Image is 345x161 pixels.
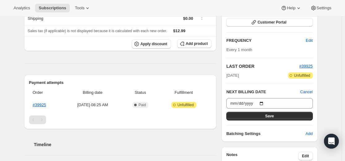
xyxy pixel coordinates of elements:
span: [DATE] · 08:25 AM [64,102,121,108]
span: Billing date [64,89,121,96]
h3: Notes [226,152,298,160]
span: Every 1 month [226,47,252,52]
span: Sales tax (if applicable) is not displayed because it is calculated with each new order. [28,29,167,33]
button: Save [226,112,313,120]
span: Save [265,114,274,119]
button: Tools [71,4,94,12]
h2: FREQUENCY [226,37,306,44]
a: #39925 [299,64,313,68]
span: Unfulfilled [294,73,310,78]
button: Edit [298,152,313,160]
div: Open Intercom Messenger [324,134,339,149]
th: Shipping [24,11,107,25]
button: Cancel [300,89,313,95]
button: Apply discount [132,39,171,49]
a: #39925 [33,102,46,107]
span: Add product [186,41,208,46]
button: #39925 [299,63,313,69]
button: Add [302,129,316,139]
span: Edit [306,37,313,44]
nav: Pagination [29,115,212,124]
span: $12.99 [173,28,185,33]
button: Shipping actions [197,14,207,21]
span: Fulfillment [160,89,208,96]
button: Help [277,4,305,12]
button: Analytics [10,4,34,12]
h2: NEXT BILLING DATE [226,89,300,95]
span: Subscriptions [39,6,66,11]
button: Settings [307,4,335,12]
h2: Timeline [34,141,217,148]
span: Unfulfilled [177,102,194,107]
span: Add [305,131,313,137]
span: Settings [317,6,331,11]
button: Subscriptions [35,4,70,12]
span: Edit [302,154,309,159]
button: Add product [177,39,211,48]
span: Help [287,6,295,11]
span: Apply discount [140,41,167,46]
h6: Batching Settings [226,131,305,137]
span: [DATE] [226,72,239,79]
span: Tools [75,6,84,11]
span: $0.00 [183,16,193,21]
th: Order [29,86,62,99]
button: Edit [302,36,316,46]
span: Customer Portal [258,20,286,25]
h2: Payment attempts [29,80,212,86]
span: Analytics [14,6,30,11]
span: Paid [138,102,146,107]
button: Customer Portal [226,18,313,27]
h2: LAST ORDER [226,63,299,69]
span: Status [125,89,156,96]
